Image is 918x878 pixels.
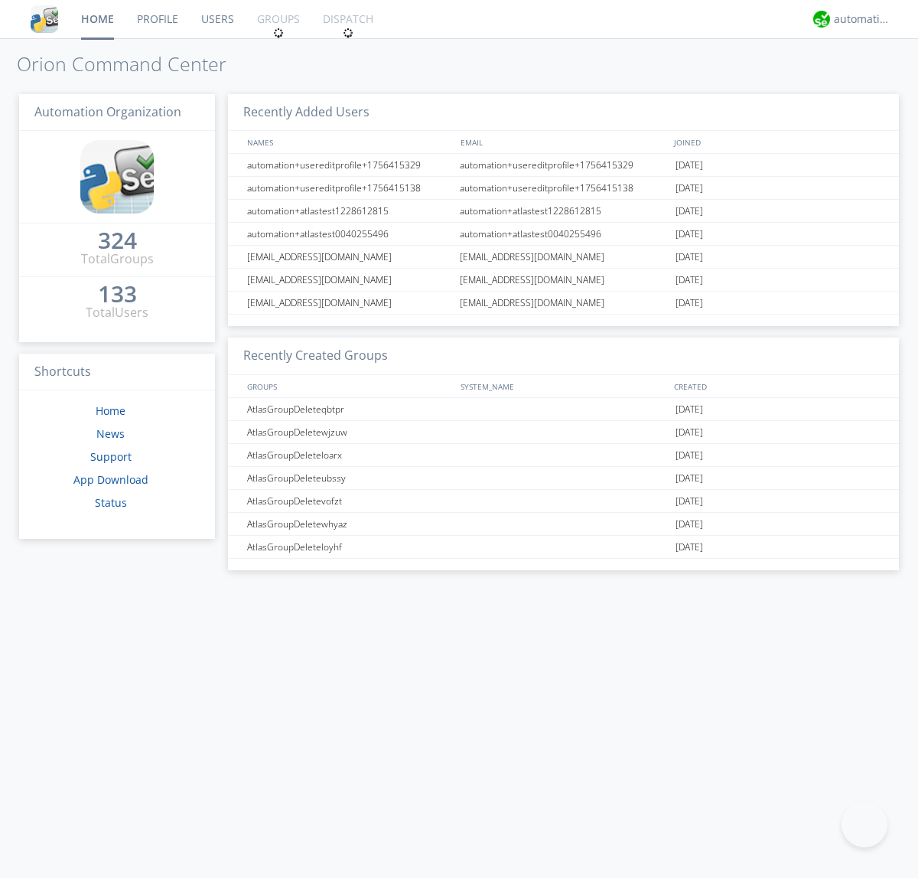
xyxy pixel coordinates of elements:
a: automation+usereditprofile+1756415329automation+usereditprofile+1756415329[DATE] [228,154,899,177]
a: AtlasGroupDeleteqbtpr[DATE] [228,398,899,421]
a: Support [90,449,132,464]
span: [DATE] [675,513,703,536]
div: [EMAIL_ADDRESS][DOMAIN_NAME] [243,292,455,314]
div: AtlasGroupDeletewjzuw [243,421,455,443]
h3: Recently Added Users [228,94,899,132]
span: Automation Organization [34,103,181,120]
a: Status [95,495,127,510]
span: [DATE] [675,269,703,292]
span: [DATE] [675,536,703,559]
div: [EMAIL_ADDRESS][DOMAIN_NAME] [456,292,672,314]
div: automation+usereditprofile+1756415329 [456,154,672,176]
div: JOINED [670,131,884,153]
a: AtlasGroupDeleteubssy[DATE] [228,467,899,490]
span: [DATE] [675,490,703,513]
img: cddb5a64eb264b2086981ab96f4c1ba7 [31,5,58,33]
h3: Recently Created Groups [228,338,899,375]
h3: Shortcuts [19,354,215,391]
div: 133 [98,286,137,302]
img: cddb5a64eb264b2086981ab96f4c1ba7 [80,140,154,214]
a: [EMAIL_ADDRESS][DOMAIN_NAME][EMAIL_ADDRESS][DOMAIN_NAME][DATE] [228,292,899,315]
a: automation+atlastest0040255496automation+atlastest0040255496[DATE] [228,223,899,246]
div: SYSTEM_NAME [457,375,670,397]
div: AtlasGroupDeleteloarx [243,444,455,466]
img: d2d01cd9b4174d08988066c6d424eccd [813,11,830,28]
div: automation+atlas [834,11,891,27]
div: automation+usereditprofile+1756415138 [456,177,672,199]
div: AtlasGroupDeleteloyhf [243,536,455,558]
div: [EMAIL_ADDRESS][DOMAIN_NAME] [243,269,455,291]
span: [DATE] [675,398,703,421]
a: automation+usereditprofile+1756415138automation+usereditprofile+1756415138[DATE] [228,177,899,200]
span: [DATE] [675,421,703,444]
div: NAMES [243,131,453,153]
a: 133 [98,286,137,304]
a: AtlasGroupDeleteloyhf[DATE] [228,536,899,559]
a: AtlasGroupDeletewhyaz[DATE] [228,513,899,536]
div: AtlasGroupDeletewhyaz [243,513,455,535]
a: [EMAIL_ADDRESS][DOMAIN_NAME][EMAIL_ADDRESS][DOMAIN_NAME][DATE] [228,246,899,269]
span: [DATE] [675,444,703,467]
div: automation+usereditprofile+1756415329 [243,154,455,176]
img: spin.svg [343,28,353,38]
div: 324 [98,233,137,248]
div: CREATED [670,375,884,397]
div: automation+atlastest0040255496 [243,223,455,245]
div: [EMAIL_ADDRESS][DOMAIN_NAME] [456,269,672,291]
div: [EMAIL_ADDRESS][DOMAIN_NAME] [456,246,672,268]
a: AtlasGroupDeletewjzuw[DATE] [228,421,899,444]
div: automation+usereditprofile+1756415138 [243,177,455,199]
a: [EMAIL_ADDRESS][DOMAIN_NAME][EMAIL_ADDRESS][DOMAIN_NAME][DATE] [228,269,899,292]
span: [DATE] [675,467,703,490]
div: GROUPS [243,375,453,397]
div: AtlasGroupDeletevofzt [243,490,455,512]
a: App Download [73,472,148,487]
div: EMAIL [457,131,670,153]
a: AtlasGroupDeleteloarx[DATE] [228,444,899,467]
div: AtlasGroupDeleteqbtpr [243,398,455,420]
div: [EMAIL_ADDRESS][DOMAIN_NAME] [243,246,455,268]
div: Total Groups [81,250,154,268]
span: [DATE] [675,177,703,200]
div: automation+atlastest0040255496 [456,223,672,245]
span: [DATE] [675,292,703,315]
a: Home [96,403,125,418]
iframe: Toggle Customer Support [841,801,887,847]
span: [DATE] [675,246,703,269]
img: spin.svg [273,28,284,38]
a: automation+atlastest1228612815automation+atlastest1228612815[DATE] [228,200,899,223]
span: [DATE] [675,154,703,177]
div: AtlasGroupDeleteubssy [243,467,455,489]
div: automation+atlastest1228612815 [456,200,672,222]
span: [DATE] [675,200,703,223]
div: automation+atlastest1228612815 [243,200,455,222]
a: 324 [98,233,137,250]
span: [DATE] [675,223,703,246]
a: AtlasGroupDeletevofzt[DATE] [228,490,899,513]
a: News [96,426,125,441]
div: Total Users [86,304,148,321]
